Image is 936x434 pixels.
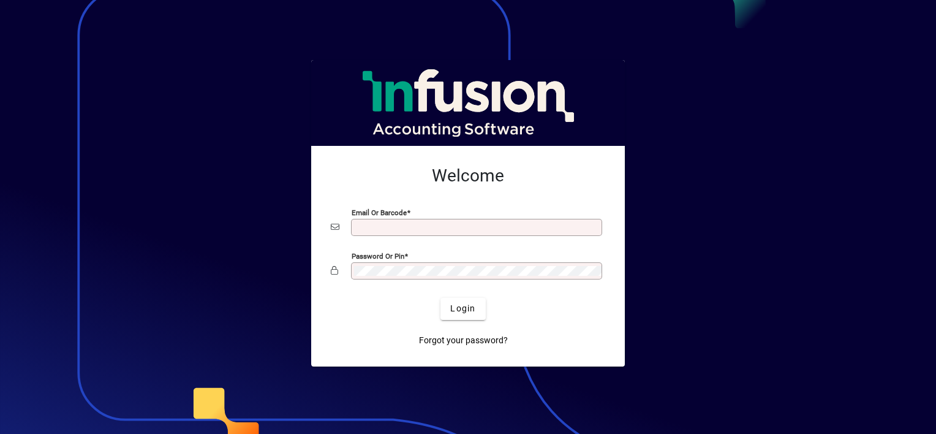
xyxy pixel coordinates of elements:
[450,302,475,315] span: Login
[440,298,485,320] button: Login
[331,166,605,186] h2: Welcome
[419,334,508,347] span: Forgot your password?
[352,208,407,216] mat-label: Email or Barcode
[414,330,513,352] a: Forgot your password?
[352,251,404,260] mat-label: Password or Pin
